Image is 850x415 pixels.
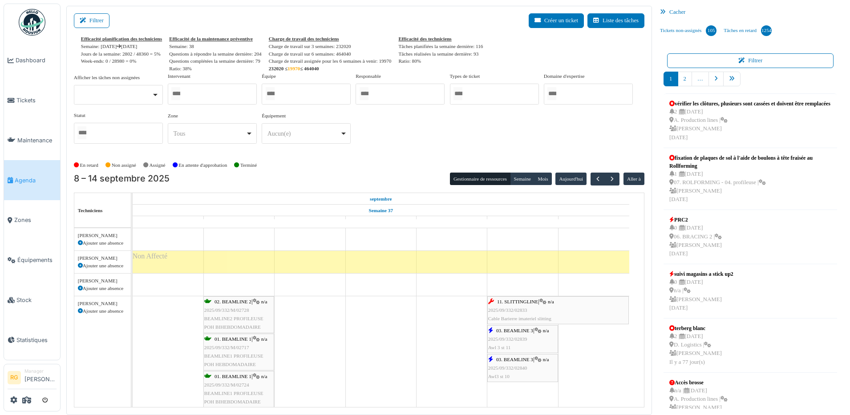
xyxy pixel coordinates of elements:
[178,161,227,169] label: En attente d'approbation
[215,336,251,342] span: 01. BEAMLINE 1
[269,57,392,65] div: Charge de travail assignée pour les 6 semaines à venir: 19970
[497,299,538,304] span: 11. SLITTINGLINE
[228,217,250,228] a: 9 septembre 2025
[669,100,830,108] div: vérifier les clôtures, plusieurs sont cassées et doivent être remplacées
[669,332,722,367] div: 2 | [DATE] D. Logistics | [PERSON_NAME] Il y a 77 jour(s)
[81,43,162,50] div: Semaine: [DATE] [DATE]
[16,96,57,105] span: Tickets
[669,379,728,387] div: Accès brosse
[19,9,45,36] img: Badge_color-CXgf-gQk.svg
[204,353,263,367] span: BEAMLINE1 PROFILEUSE POH HEBDOMADAIRE
[555,173,587,185] button: Aujourd'hui
[398,35,483,43] div: Efficacité des techniciens
[488,355,557,381] div: |
[204,298,273,332] div: |
[584,217,604,228] a: 14 septembre 2025
[488,374,510,379] span: Awl3 st 10
[720,19,775,43] a: Tâches en retard
[667,97,833,144] a: vérifier les clôtures, plusieurs sont cassées et doivent être remplacées 2 |[DATE] A. Production ...
[266,87,275,100] input: Tous
[372,217,390,228] a: 11 septembre 2025
[78,254,127,262] div: [PERSON_NAME]
[656,6,844,19] div: Cacher
[261,299,267,304] span: n/a
[204,372,273,407] div: |
[78,307,127,315] div: Ajouter une absence
[78,262,127,270] div: Ajouter une absence
[74,112,85,119] label: Statut
[623,173,644,185] button: Aller à
[543,357,549,362] span: n/a
[667,322,724,369] a: terberg blanc 2 |[DATE] D. Logistics | [PERSON_NAME]Il y a 77 jour(s)
[80,161,98,169] label: En retard
[664,72,837,93] nav: pager
[488,345,510,350] span: Awl 3 st 11
[669,278,733,312] div: 0 | [DATE] n/a | [PERSON_NAME] [DATE]
[669,108,830,142] div: 2 | [DATE] A. Production lines | [PERSON_NAME] [DATE]
[656,19,720,43] a: Tickets non-assignés
[529,13,584,28] button: Créer un ticket
[78,232,127,239] div: [PERSON_NAME]
[398,50,483,58] div: Tâches réalisées la semaine dernière: 93
[450,73,480,80] label: Types de ticket
[678,72,692,86] a: 2
[169,35,262,43] div: Efficacité de la maintenance préventive
[269,65,392,73] div: 232020 ≤ ≤ 464040
[204,391,263,404] span: BEAMLINE1 PROFILEUSE POH BIHEBDOMADAIRE
[15,176,57,185] span: Agenda
[496,328,533,333] span: 03. BEAMLINE 3
[204,382,249,387] span: 2025/09/332/M/02724
[261,374,267,379] span: n/a
[591,173,605,185] button: Précédent
[169,43,262,50] div: Semaine: 38
[17,136,57,145] span: Maintenance
[548,299,554,304] span: n/a
[300,217,320,228] a: 10 septembre 2025
[4,81,60,121] a: Tickets
[547,87,556,100] input: Tous
[204,335,273,369] div: |
[605,173,619,185] button: Suivant
[4,280,60,320] a: Stock
[4,160,60,200] a: Agenda
[112,161,136,169] label: Non assigné
[24,368,57,375] div: Manager
[169,57,262,65] div: Questions complétées la semaine dernière: 79
[204,345,249,350] span: 2025/09/332/M/02717
[267,129,340,138] div: Aucun(e)
[78,277,127,285] div: [PERSON_NAME]
[262,73,276,80] label: Équipe
[4,320,60,360] a: Statistiques
[78,300,127,307] div: [PERSON_NAME]
[4,40,60,81] a: Dashboard
[544,73,585,80] label: Domaine d'expertise
[171,87,180,100] input: Tous
[667,53,834,68] button: Filtrer
[398,43,483,50] div: Tâches planifiées la semaine dernière: 116
[587,13,644,28] button: Liste des tâches
[8,368,57,389] a: RG Manager[PERSON_NAME]
[368,193,394,205] a: 8 septembre 2025
[534,173,552,185] button: Mois
[488,365,527,371] span: 2025/09/332/02840
[14,216,57,224] span: Zones
[78,285,127,292] div: Ajouter une absence
[450,173,510,185] button: Gestionnaire de ressources
[24,368,57,387] li: [PERSON_NAME]
[77,126,86,139] input: Tous
[269,50,392,58] div: Charge de travail sur 6 semaines: 464040
[215,374,251,379] span: 01. BEAMLINE 1
[543,328,549,333] span: n/a
[669,324,722,332] div: terberg blanc
[356,73,381,80] label: Responsable
[240,161,257,169] label: Terminé
[669,270,733,278] div: suivi magasins a stick up2
[513,217,533,228] a: 13 septembre 2025
[215,299,251,304] span: 02. BEAMLINE 2
[287,66,300,71] span: 19970
[169,65,262,73] div: Ratio: 38%
[398,57,483,65] div: Ratio: 80%
[669,170,831,204] div: 1 | [DATE] 07. ROLFORMING - 04. profileuse | [PERSON_NAME] [DATE]
[360,87,368,100] input: Tous
[173,129,246,138] div: Tous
